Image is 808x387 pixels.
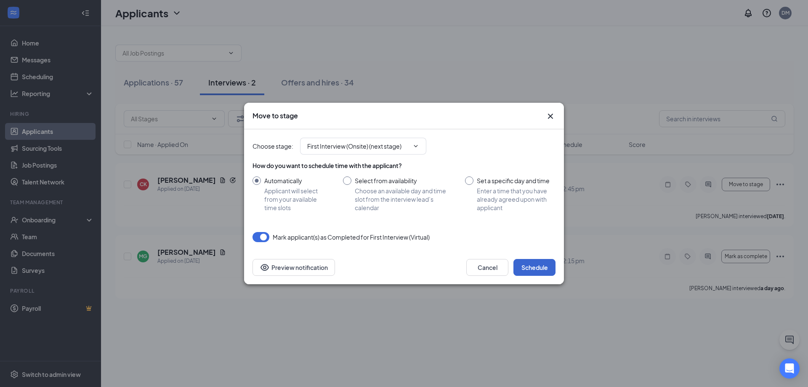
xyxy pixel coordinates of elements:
h3: Move to stage [252,111,298,120]
button: Schedule [513,259,555,276]
svg: ChevronDown [412,143,419,149]
span: Choose stage : [252,141,293,151]
svg: Cross [545,111,555,121]
div: How do you want to schedule time with the applicant? [252,161,555,170]
button: Cancel [466,259,508,276]
button: Close [545,111,555,121]
svg: Eye [260,262,270,272]
div: Open Intercom Messenger [779,358,800,379]
span: Mark applicant(s) as Completed for First Interview (Virtual) [273,232,430,242]
button: Preview notificationEye [252,259,335,276]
